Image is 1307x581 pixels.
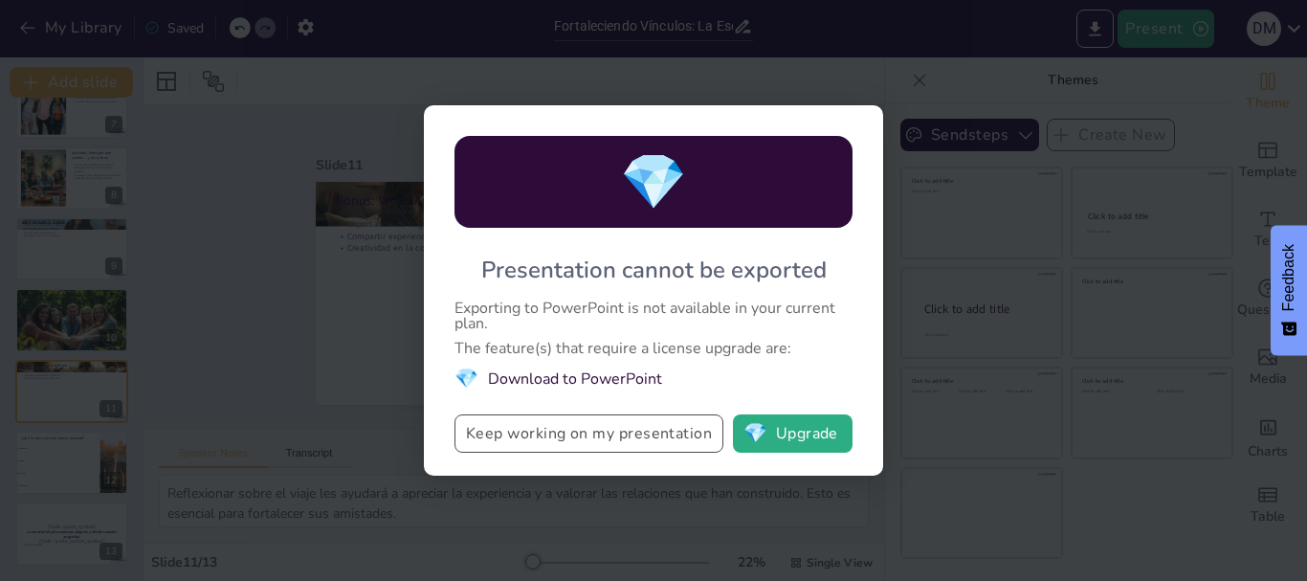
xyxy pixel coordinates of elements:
[1271,225,1307,355] button: Feedback - Show survey
[454,366,853,391] li: Download to PowerPoint
[454,366,478,391] span: diamond
[743,424,767,443] span: diamond
[733,414,853,453] button: diamondUpgrade
[620,145,687,219] span: diamond
[454,414,723,453] button: Keep working on my presentation
[481,255,827,285] div: Presentation cannot be exported
[454,341,853,356] div: The feature(s) that require a license upgrade are:
[1280,244,1297,311] span: Feedback
[454,301,853,331] div: Exporting to PowerPoint is not available in your current plan.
